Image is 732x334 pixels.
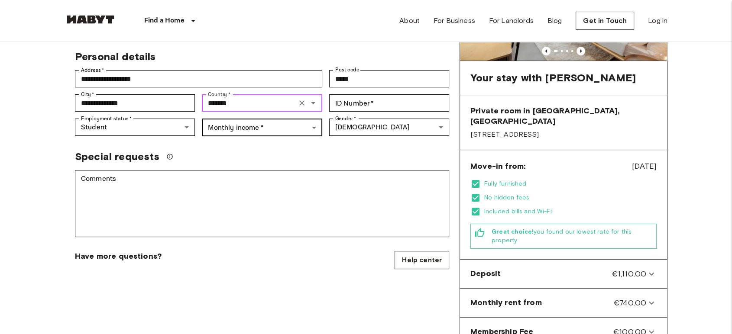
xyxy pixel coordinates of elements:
span: [DATE] [632,161,657,172]
a: Log in [648,16,667,26]
div: ID Number [329,94,449,112]
label: Employment status [81,115,132,122]
button: Previous image [542,47,551,55]
span: [STREET_ADDRESS] [470,130,657,139]
span: Move-in from: [470,161,525,171]
div: City [75,94,195,112]
span: Special requests [75,150,159,163]
a: Help center [395,251,449,269]
p: Find a Home [144,16,185,26]
label: City [81,90,94,98]
a: Get in Touch [576,12,634,30]
span: Private room in [GEOGRAPHIC_DATA], [GEOGRAPHIC_DATA] [470,106,657,126]
div: Monthly rent from€740.00 [463,292,664,314]
label: Post code [335,66,360,74]
span: Personal details [75,50,155,63]
div: Deposit€1,110.00 [463,263,664,285]
span: Fully furnished [484,180,657,188]
span: you found our lowest rate for this property [492,228,653,245]
div: [DEMOGRAPHIC_DATA] [329,119,449,136]
svg: We'll do our best to accommodate your request, but please note we can't guarantee it will be poss... [166,153,173,160]
b: Great choice! [492,228,534,235]
label: Country [208,90,230,98]
button: Clear [296,97,308,109]
div: Post code [329,70,449,87]
span: Have more questions? [75,251,162,261]
button: Open [307,97,319,109]
span: Your stay with [PERSON_NAME] [470,71,636,84]
label: Address [81,66,104,74]
span: Monthly rent from [470,297,542,308]
div: Comments [75,170,449,237]
div: Address [75,70,322,87]
div: Student [75,119,195,136]
img: Habyt [65,15,117,24]
button: Previous image [577,47,585,55]
a: Blog [547,16,562,26]
span: Included bills and Wi-Fi [484,207,657,216]
a: For Business [434,16,475,26]
span: No hidden fees [484,193,657,202]
a: About [399,16,420,26]
span: Deposit [470,268,501,279]
span: €1,110.00 [612,268,646,279]
label: Gender [335,115,356,122]
span: €740.00 [614,297,646,308]
a: For Landlords [489,16,534,26]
